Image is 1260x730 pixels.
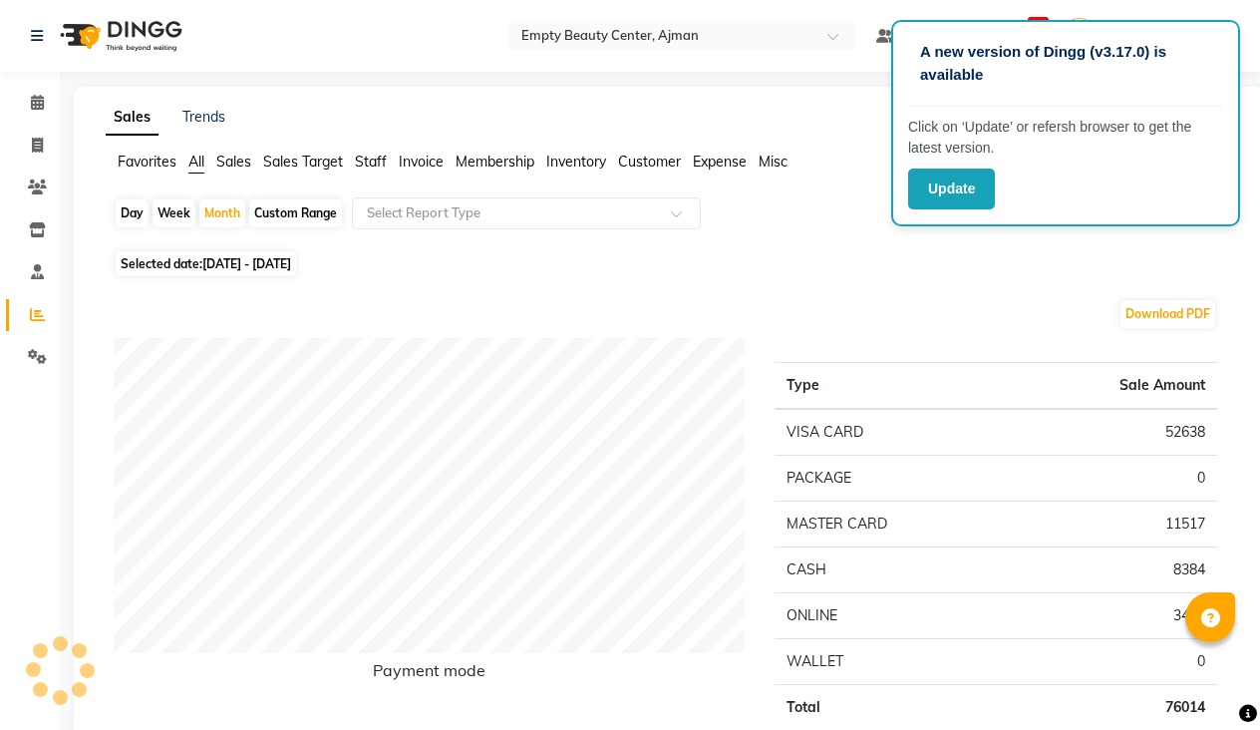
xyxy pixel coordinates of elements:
[263,153,343,171] span: Sales Target
[399,153,444,171] span: Invoice
[182,108,225,126] a: Trends
[216,153,251,171] span: Sales
[249,199,342,227] div: Custom Range
[775,456,1010,502] td: PACKAGE
[1120,300,1215,328] button: Download PDF
[1028,17,1049,31] span: 111
[775,409,1010,456] td: VISA CARD
[1062,18,1097,53] img: Sanket Gowda
[118,153,176,171] span: Favorites
[775,547,1010,593] td: CASH
[199,199,245,227] div: Month
[1176,650,1240,710] iframe: chat widget
[114,661,745,688] h6: Payment mode
[1010,639,1217,685] td: 0
[1010,502,1217,547] td: 11517
[51,8,187,64] img: logo
[1010,593,1217,639] td: 3475
[1010,409,1217,456] td: 52638
[106,100,158,136] a: Sales
[759,153,787,171] span: Misc
[1010,456,1217,502] td: 0
[546,153,606,171] span: Inventory
[202,256,291,271] span: [DATE] - [DATE]
[116,199,149,227] div: Day
[153,199,195,227] div: Week
[775,593,1010,639] td: ONLINE
[116,251,296,276] span: Selected date:
[456,153,534,171] span: Membership
[920,41,1211,86] p: A new version of Dingg (v3.17.0) is available
[908,169,995,209] button: Update
[775,502,1010,547] td: MASTER CARD
[693,153,747,171] span: Expense
[1010,363,1217,410] th: Sale Amount
[908,117,1223,159] p: Click on ‘Update’ or refersh browser to get the latest version.
[775,639,1010,685] td: WALLET
[775,363,1010,410] th: Type
[618,153,681,171] span: Customer
[355,153,387,171] span: Staff
[1010,547,1217,593] td: 8384
[188,153,204,171] span: All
